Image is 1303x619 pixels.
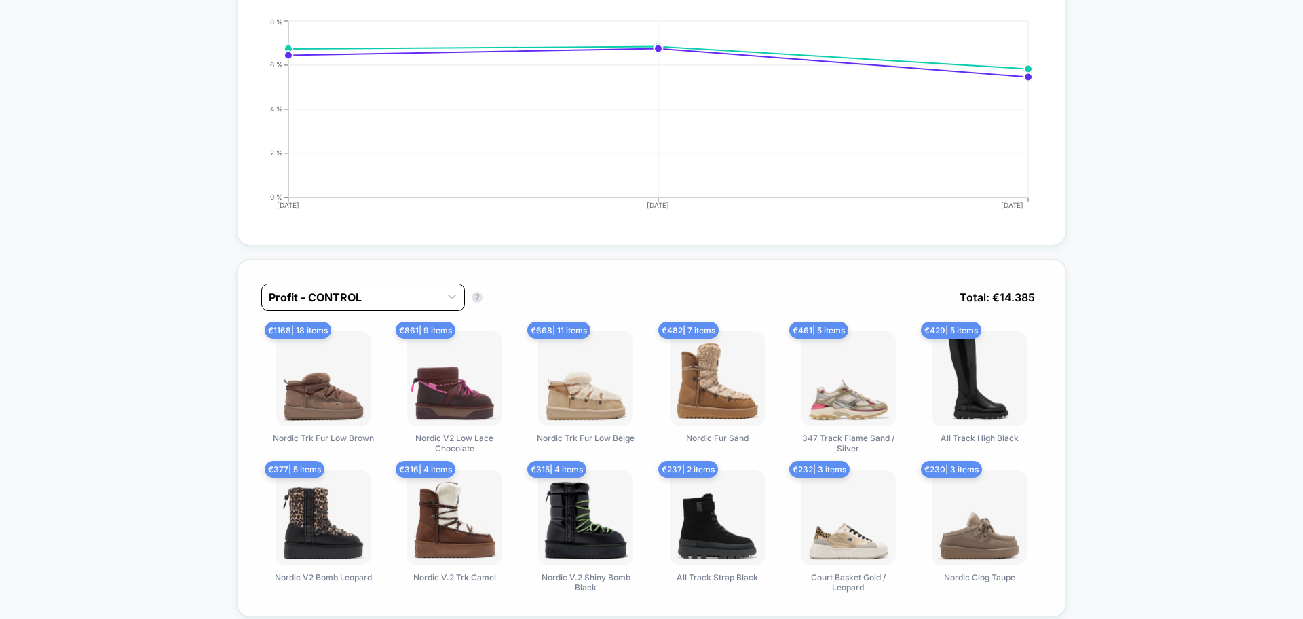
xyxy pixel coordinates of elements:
[1002,201,1024,209] tspan: [DATE]
[273,433,374,443] span: Nordic Trk Fur Low Brown
[265,322,331,339] span: € 1168 | 18 items
[801,331,896,426] img: 347 Track Flame Sand / Silver
[270,60,283,69] tspan: 6 %
[921,461,982,478] span: € 230 | 3 items
[270,193,283,201] tspan: 0 %
[789,322,848,339] span: € 461 | 5 items
[538,470,633,565] img: Nordic V.2 Shiny Bomb Black
[658,461,718,478] span: € 237 | 2 items
[270,105,283,113] tspan: 4 %
[265,461,324,478] span: € 377 | 5 items
[953,284,1042,311] span: Total: € 14.385
[396,322,455,339] span: € 861 | 9 items
[921,322,981,339] span: € 429 | 5 items
[413,572,496,582] span: Nordic V.2 Trk Camel
[932,470,1027,565] img: Nordic Clog Taupe
[248,18,1028,221] div: ADD_TO_CART_RATE
[801,470,896,565] img: Court Basket Gold / Leopard
[670,470,765,565] img: All Track Strap Black
[797,572,899,593] span: Court Basket Gold / Leopard
[686,433,749,443] span: Nordic Fur Sand
[407,470,502,565] img: Nordic V.2 Trk Camel
[789,461,850,478] span: € 232 | 3 items
[537,433,635,443] span: Nordic Trk Fur Low Beige
[535,572,637,593] span: Nordic V.2 Shiny Bomb Black
[270,149,283,157] tspan: 2 %
[472,292,483,303] button: ?
[670,331,765,426] img: Nordic Fur Sand
[396,461,455,478] span: € 316 | 4 items
[941,433,1019,443] span: All Track High Black
[677,572,758,582] span: All Track Strap Black
[658,322,719,339] span: € 482 | 7 items
[527,322,590,339] span: € 668 | 11 items
[404,433,506,453] span: Nordic V2 Low Lace Chocolate
[647,201,670,209] tspan: [DATE]
[277,201,299,209] tspan: [DATE]
[932,331,1027,426] img: All Track High Black
[538,331,633,426] img: Nordic Trk Fur Low Beige
[944,572,1015,582] span: Nordic Clog Taupe
[797,433,899,453] span: 347 Track Flame Sand / Silver
[276,470,371,565] img: Nordic V2 Bomb Leopard
[407,331,502,426] img: Nordic V2 Low Lace Chocolate
[275,572,372,582] span: Nordic V2 Bomb Leopard
[276,331,371,426] img: Nordic Trk Fur Low Brown
[527,461,586,478] span: € 315 | 4 items
[270,17,283,25] tspan: 8 %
